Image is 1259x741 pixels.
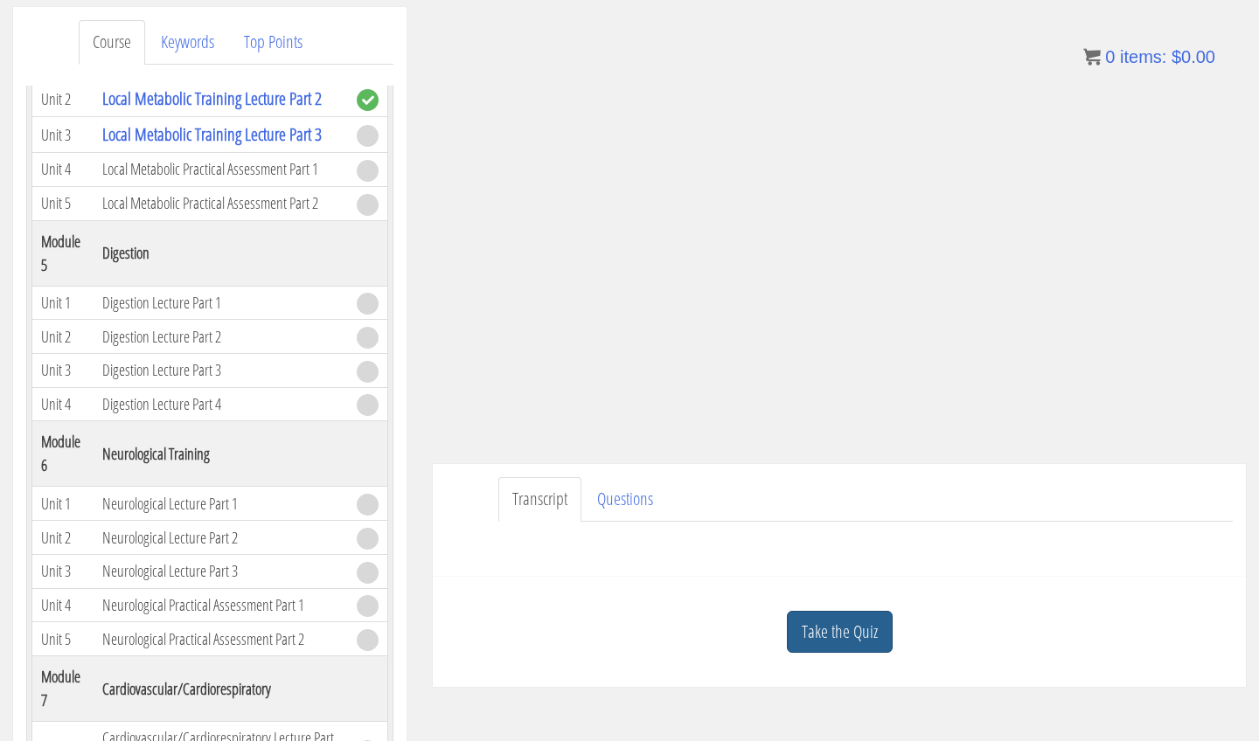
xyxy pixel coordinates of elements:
td: Unit 3 [32,354,94,388]
span: $ [1172,47,1181,66]
td: Unit 5 [32,186,94,220]
td: Neurological Practical Assessment Part 2 [94,622,348,656]
th: Module 5 [32,220,94,286]
td: Unit 4 [32,588,94,622]
td: Unit 1 [32,487,94,521]
span: 0 [1105,47,1115,66]
td: Local Metabolic Practical Assessment Part 2 [94,186,348,220]
th: Cardiovascular/Cardiorespiratory [94,656,348,722]
a: Transcript [498,477,581,522]
img: icon11.png [1083,48,1101,66]
th: Module 7 [32,656,94,722]
td: Local Metabolic Practical Assessment Part 1 [94,153,348,187]
a: Take the Quiz [787,611,893,654]
td: Digestion Lecture Part 1 [94,286,348,320]
td: Unit 2 [32,81,94,117]
span: complete [357,89,379,111]
td: Unit 4 [32,153,94,187]
a: 0 items: $0.00 [1083,47,1215,66]
bdi: 0.00 [1172,47,1215,66]
td: Unit 1 [32,286,94,320]
td: Neurological Lecture Part 1 [94,487,348,521]
td: Digestion Lecture Part 3 [94,354,348,388]
a: Top Points [230,20,316,65]
span: items: [1120,47,1166,66]
th: Digestion [94,220,348,286]
td: Unit 3 [32,117,94,153]
td: Unit 2 [32,521,94,555]
a: Local Metabolic Training Lecture Part 2 [102,87,322,110]
td: Neurological Lecture Part 2 [94,521,348,555]
td: Digestion Lecture Part 2 [94,320,348,354]
td: Unit 3 [32,554,94,588]
a: Local Metabolic Training Lecture Part 3 [102,122,322,146]
th: Module 6 [32,421,94,487]
td: Unit 2 [32,320,94,354]
td: Neurological Lecture Part 3 [94,554,348,588]
td: Digestion Lecture Part 4 [94,387,348,421]
a: Questions [583,477,667,522]
th: Neurological Training [94,421,348,487]
td: Unit 5 [32,622,94,656]
a: Course [79,20,145,65]
td: Unit 4 [32,387,94,421]
td: Neurological Practical Assessment Part 1 [94,588,348,622]
a: Keywords [147,20,228,65]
